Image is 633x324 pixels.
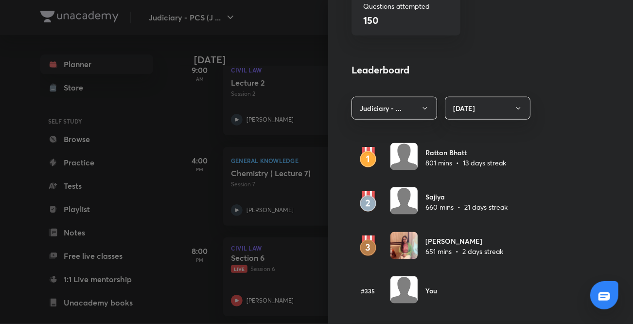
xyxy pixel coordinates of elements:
h6: [PERSON_NAME] [425,236,503,246]
img: rank2.svg [352,191,385,213]
img: Avatar [390,143,418,170]
h6: Rattan Bhatt [425,147,506,158]
h6: You [425,286,437,296]
p: 801 mins • 13 days streak [425,158,506,168]
h6: #335 [352,287,385,295]
img: Avatar [390,232,418,259]
p: 660 mins • 21 days streak [425,202,508,212]
h6: Sajiya [425,192,508,202]
img: rank1.svg [352,147,385,168]
button: [DATE] [445,97,530,120]
h4: 150 [363,14,379,27]
img: rank3.svg [352,235,385,257]
img: Avatar [390,276,418,304]
img: Avatar [390,187,418,215]
button: Judiciary - ... [352,97,437,120]
p: Questions attempted [363,1,449,11]
p: 651 mins • 2 days streak [425,246,503,256]
h4: Leaderboard [352,63,577,77]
